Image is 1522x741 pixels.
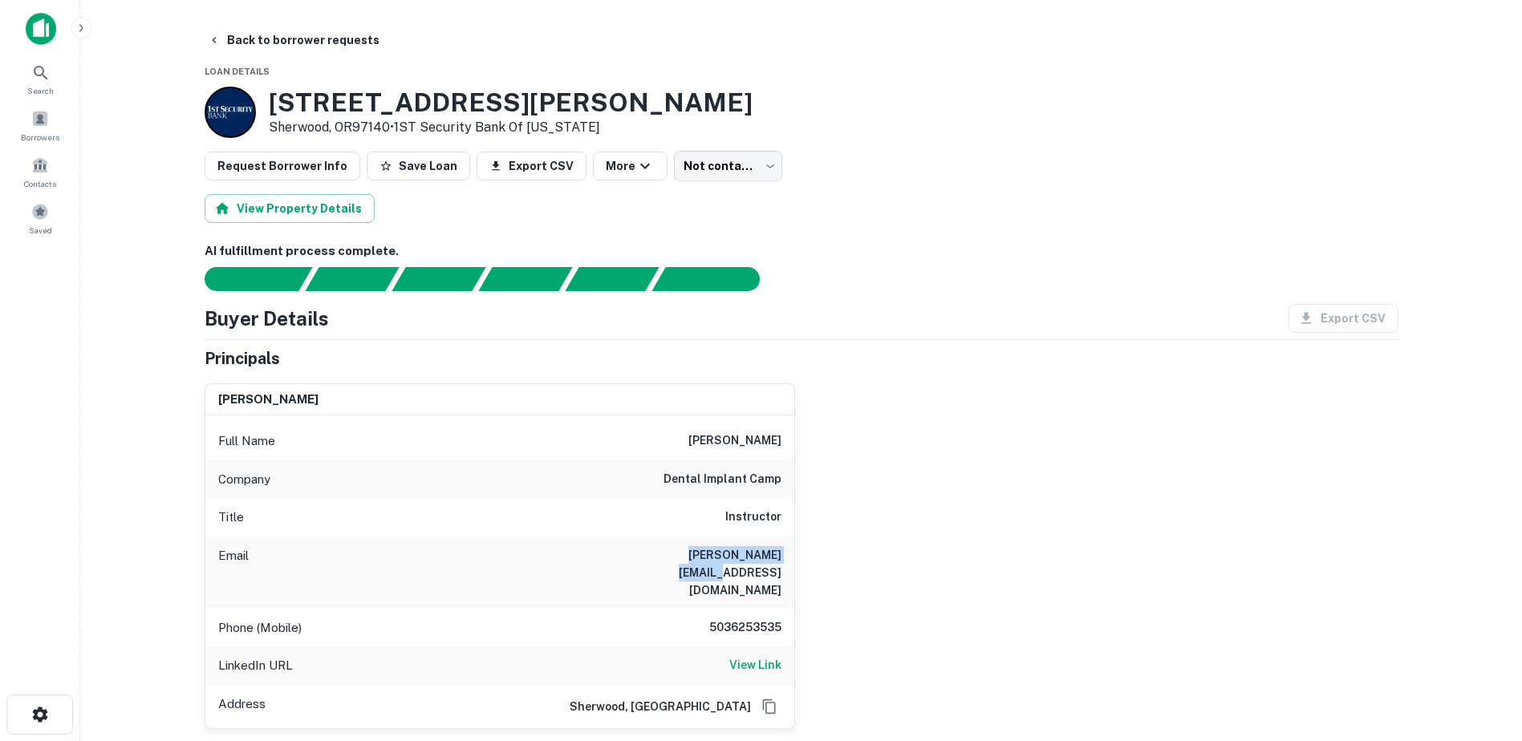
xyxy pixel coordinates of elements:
[477,152,586,180] button: Export CSV
[5,150,75,193] a: Contacts
[685,618,781,638] h6: 5036253535
[218,431,275,451] p: Full Name
[394,119,600,135] a: 1ST Security Bank Of [US_STATE]
[5,103,75,147] a: Borrowers
[557,698,751,715] h6: Sherwood, [GEOGRAPHIC_DATA]
[1442,613,1522,690] iframe: Chat Widget
[392,267,485,291] div: Documents found, AI parsing details...
[688,431,781,451] h6: [PERSON_NAME]
[367,152,470,180] button: Save Loan
[729,656,781,674] h6: View Link
[565,267,659,291] div: Principals found, still searching for contact information. This may take time...
[652,267,779,291] div: AI fulfillment process complete.
[5,57,75,100] a: Search
[205,242,1398,261] h6: AI fulfillment process complete.
[218,508,244,527] p: Title
[218,694,266,719] p: Address
[729,656,781,675] a: View Link
[26,13,56,45] img: capitalize-icon.png
[205,152,360,180] button: Request Borrower Info
[218,470,270,489] p: Company
[218,656,293,675] p: LinkedIn URL
[269,118,753,137] p: Sherwood, OR97140 •
[205,346,280,370] h5: Principals
[218,391,319,409] h6: [PERSON_NAME]
[205,67,270,76] span: Loan Details
[201,26,386,55] button: Back to borrower requests
[478,267,572,291] div: Principals found, AI now looking for contact information...
[185,267,306,291] div: Sending borrower request to AI...
[218,546,249,599] p: Email
[725,508,781,527] h6: Instructor
[29,224,52,237] span: Saved
[24,177,56,190] span: Contacts
[21,131,59,144] span: Borrowers
[269,87,753,118] h3: [STREET_ADDRESS][PERSON_NAME]
[218,618,302,638] p: Phone (Mobile)
[5,196,75,240] a: Saved
[593,152,668,180] button: More
[674,151,782,181] div: Not contacted
[305,267,399,291] div: Your request is received and processing...
[205,194,375,223] button: View Property Details
[589,546,781,599] h6: [PERSON_NAME][EMAIL_ADDRESS][DOMAIN_NAME]
[205,304,329,333] h4: Buyer Details
[757,694,781,719] button: Copy Address
[664,470,781,489] h6: dental implant camp
[27,84,54,97] span: Search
